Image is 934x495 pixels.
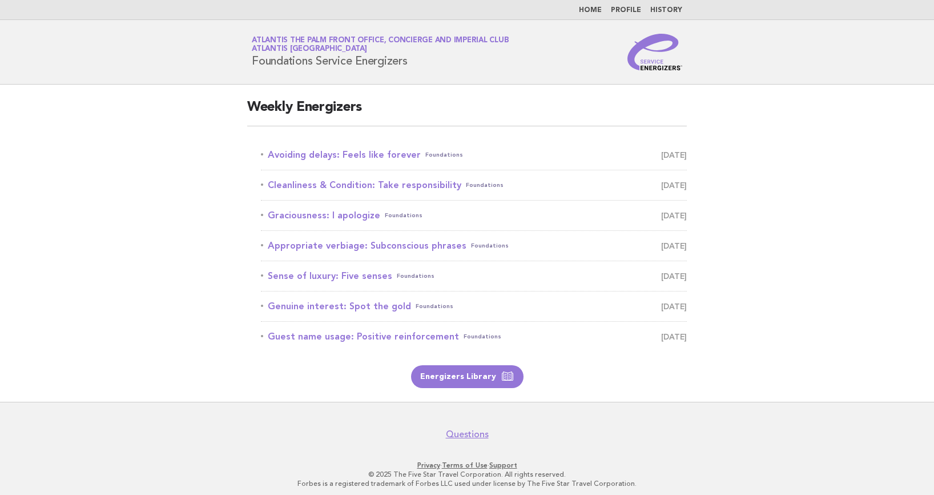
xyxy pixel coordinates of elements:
[252,37,509,67] h1: Foundations Service Energizers
[118,470,816,479] p: © 2025 The Five Star Travel Corporation. All rights reserved.
[446,429,489,440] a: Questions
[661,238,687,254] span: [DATE]
[425,147,463,163] span: Foundations
[261,177,687,193] a: Cleanliness & Condition: Take responsibilityFoundations [DATE]
[417,461,440,469] a: Privacy
[118,461,816,470] p: · ·
[471,238,509,254] span: Foundations
[247,98,687,126] h2: Weekly Energizers
[661,177,687,193] span: [DATE]
[416,298,453,314] span: Foundations
[579,7,602,14] a: Home
[118,479,816,488] p: Forbes is a registered trademark of Forbes LLC used under license by The Five Star Travel Corpora...
[411,365,524,388] a: Energizers Library
[627,34,682,70] img: Service Energizers
[385,207,422,223] span: Foundations
[489,461,517,469] a: Support
[261,207,687,223] a: Graciousness: I apologizeFoundations [DATE]
[261,298,687,314] a: Genuine interest: Spot the goldFoundations [DATE]
[261,238,687,254] a: Appropriate verbiage: Subconscious phrasesFoundations [DATE]
[661,329,687,345] span: [DATE]
[661,268,687,284] span: [DATE]
[650,7,682,14] a: History
[261,147,687,163] a: Avoiding delays: Feels like foreverFoundations [DATE]
[252,37,509,53] a: Atlantis The Palm Front Office, Concierge and Imperial ClubAtlantis [GEOGRAPHIC_DATA]
[661,147,687,163] span: [DATE]
[466,177,504,193] span: Foundations
[261,329,687,345] a: Guest name usage: Positive reinforcementFoundations [DATE]
[252,46,367,53] span: Atlantis [GEOGRAPHIC_DATA]
[611,7,641,14] a: Profile
[464,329,501,345] span: Foundations
[261,268,687,284] a: Sense of luxury: Five sensesFoundations [DATE]
[661,207,687,223] span: [DATE]
[442,461,488,469] a: Terms of Use
[397,268,434,284] span: Foundations
[661,298,687,314] span: [DATE]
